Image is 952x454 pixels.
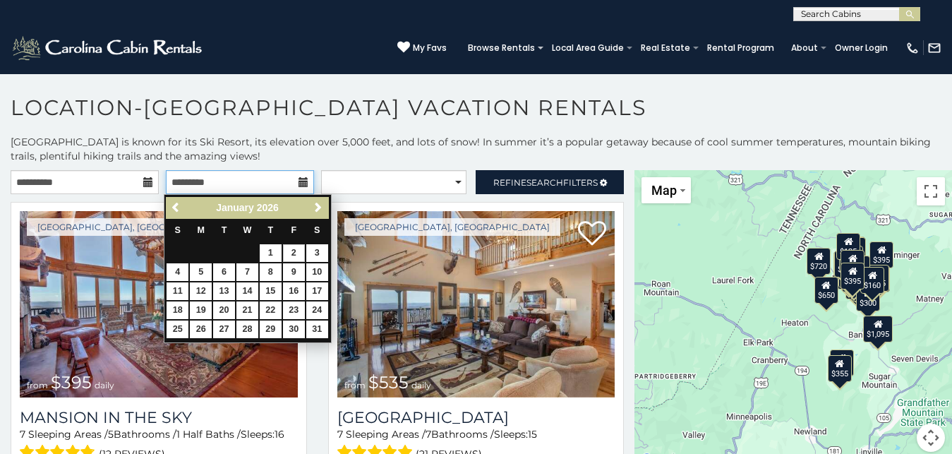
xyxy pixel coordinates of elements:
div: $435 [865,265,889,292]
span: 2026 [257,202,279,213]
a: 18 [167,301,188,319]
span: Sunday [175,225,181,235]
a: 9 [283,263,305,281]
a: 3 [306,244,328,262]
a: 2 [283,244,305,262]
span: Tuesday [222,225,227,235]
div: $545 [842,265,866,292]
a: 6 [213,263,235,281]
span: $535 [368,372,409,393]
a: 8 [260,263,282,281]
span: Next [313,202,324,213]
img: Mansion In The Sky [20,211,298,398]
a: 29 [260,321,282,338]
span: Search [526,177,563,188]
a: 22 [260,301,282,319]
a: Owner Login [828,38,895,58]
span: Wednesday [243,225,252,235]
span: Map [651,183,677,198]
span: Thursday [268,225,274,235]
a: My Favs [397,41,447,55]
a: 16 [283,282,305,300]
a: Browse Rentals [461,38,542,58]
img: Southern Star Lodge [337,211,615,398]
a: Mansion In The Sky [20,408,298,427]
a: Next [310,199,327,217]
a: 23 [283,301,305,319]
a: Rental Program [700,38,781,58]
span: Monday [197,225,205,235]
button: Change map style [641,177,691,203]
span: 7 [426,428,431,441]
a: 20 [213,301,235,319]
span: January [216,202,254,213]
span: Friday [291,225,296,235]
a: [GEOGRAPHIC_DATA], [GEOGRAPHIC_DATA] [344,218,560,236]
a: [GEOGRAPHIC_DATA], [GEOGRAPHIC_DATA] [27,218,243,236]
div: $425 [833,251,857,278]
a: 11 [167,282,188,300]
a: 27 [213,321,235,338]
button: Toggle fullscreen view [917,177,945,205]
a: Real Estate [634,38,697,58]
div: $395 [840,262,864,289]
span: from [27,380,48,390]
span: Previous [171,202,182,213]
a: 14 [236,282,258,300]
span: 7 [20,428,25,441]
span: My Favs [413,42,447,54]
a: Local Area Guide [545,38,631,58]
a: 25 [167,321,188,338]
div: $395 [869,241,893,268]
a: 21 [236,301,258,319]
button: Map camera controls [917,424,945,452]
span: Saturday [314,225,320,235]
a: 1 [260,244,282,262]
a: 4 [167,263,188,281]
img: phone-regular-white.png [905,41,920,55]
div: $125 [836,232,860,259]
a: 26 [190,321,212,338]
span: daily [411,380,431,390]
div: $1,095 [863,316,893,342]
a: 19 [190,301,212,319]
span: 5 [108,428,114,441]
a: 24 [306,301,328,319]
a: Mansion In The Sky from $395 daily [20,211,298,398]
a: 31 [306,321,328,338]
span: $395 [51,372,92,393]
div: $160 [861,267,885,294]
a: Previous [167,199,185,217]
a: About [784,38,825,58]
img: mail-regular-white.png [927,41,941,55]
span: from [344,380,366,390]
a: [GEOGRAPHIC_DATA] [337,408,615,427]
span: 7 [337,428,343,441]
a: Southern Star Lodge from $535 daily [337,211,615,398]
a: 30 [283,321,305,338]
a: 28 [236,321,258,338]
div: $355 [828,354,852,381]
a: 10 [306,263,328,281]
a: 7 [236,263,258,281]
div: $720 [807,247,831,274]
div: $650 [814,277,838,304]
div: $425 [834,250,858,277]
div: $225 [831,350,855,376]
span: daily [95,380,114,390]
span: Refine Filters [493,177,598,188]
div: $180 [840,249,864,276]
div: $300 [856,285,880,311]
a: 12 [190,282,212,300]
a: 13 [213,282,235,300]
a: 17 [306,282,328,300]
img: White-1-2.png [11,34,206,62]
span: 15 [528,428,537,441]
span: 1 Half Baths / [176,428,241,441]
h3: Southern Star Lodge [337,408,615,427]
a: 5 [190,263,212,281]
a: Add to favorites [578,220,606,249]
span: 16 [275,428,284,441]
a: RefineSearchFilters [476,170,624,194]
